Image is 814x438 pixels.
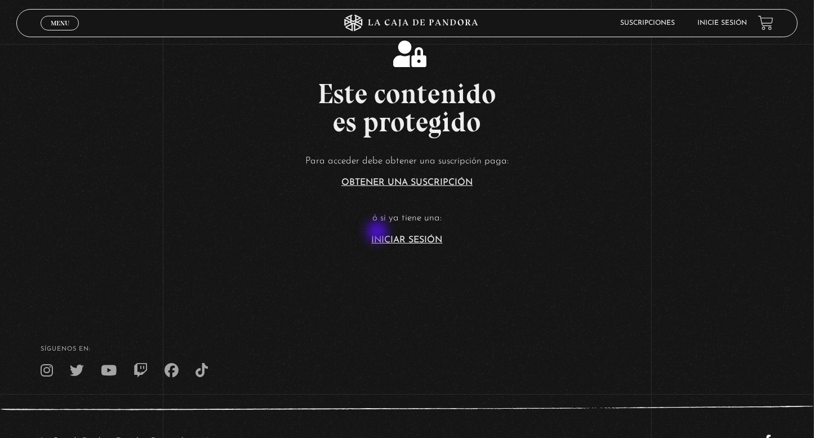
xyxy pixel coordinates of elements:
[620,20,675,26] a: Suscripciones
[758,15,773,30] a: View your shopping cart
[41,346,773,352] h4: SÍguenos en:
[341,178,473,187] a: Obtener una suscripción
[51,20,69,26] span: Menu
[47,29,73,37] span: Cerrar
[697,20,747,26] a: Inicie sesión
[372,236,443,245] a: Iniciar Sesión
